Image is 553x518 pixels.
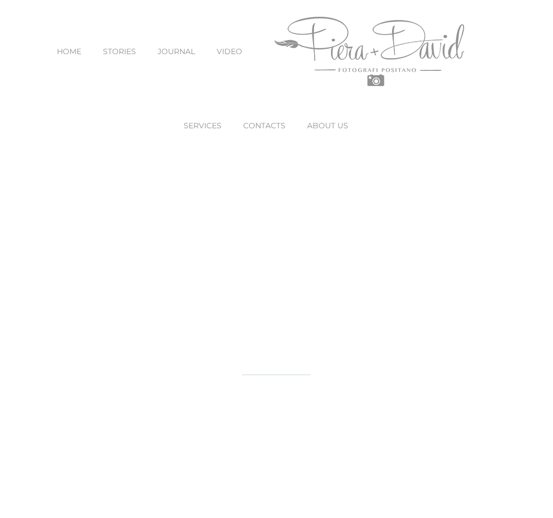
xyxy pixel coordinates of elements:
span: JOURNAL [158,48,195,55]
span: SERVICES [184,122,222,129]
img: Piera Plus David Photography Positano Logo [275,17,464,86]
a: HOME [57,29,81,74]
span: ABOUT US [307,122,348,129]
a: SERVICES [184,103,222,148]
a: VIDEO [217,29,242,74]
span: VIDEO [217,48,242,55]
span: CONTACTS [243,122,285,129]
a: JOURNAL [158,29,195,74]
em: Let's go on an adventure together [109,436,444,471]
span: HOME [57,48,81,55]
a: STORIES [103,29,136,74]
a: ABOUT US [307,103,348,148]
a: CONTACTS [243,103,285,148]
span: STORIES [103,48,136,55]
